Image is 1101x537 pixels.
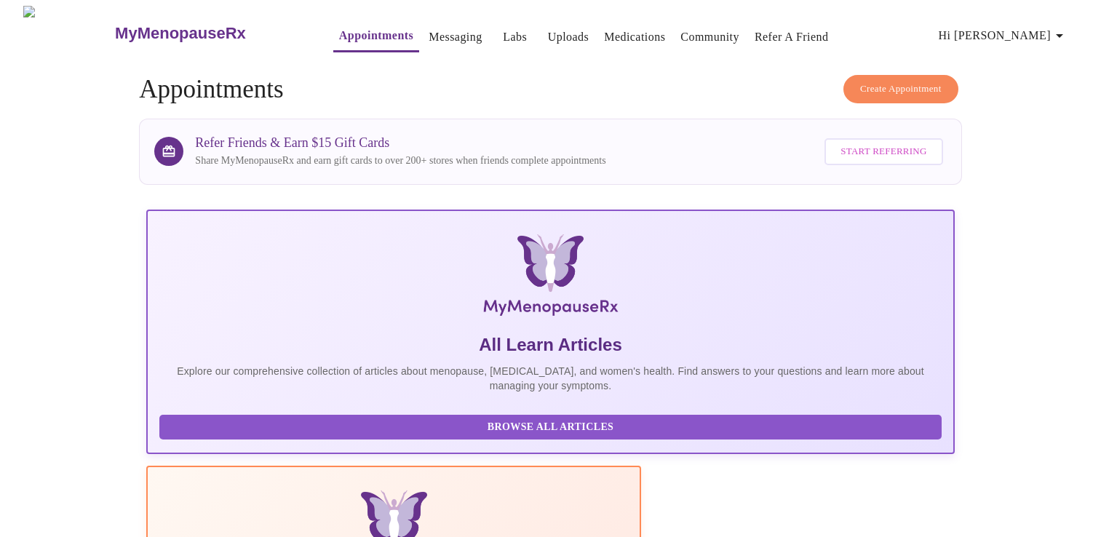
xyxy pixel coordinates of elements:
button: Refer a Friend [749,23,835,52]
h4: Appointments [139,75,961,104]
h3: Refer Friends & Earn $15 Gift Cards [195,135,605,151]
button: Create Appointment [843,75,958,103]
p: Explore our comprehensive collection of articles about menopause, [MEDICAL_DATA], and women's hea... [159,364,941,393]
a: Appointments [339,25,413,46]
img: MyMenopauseRx Logo [23,6,114,60]
button: Appointments [333,21,419,52]
span: Start Referring [840,143,926,160]
a: Browse All Articles [159,420,945,432]
a: Refer a Friend [755,27,829,47]
button: Messaging [423,23,488,52]
a: Labs [503,27,527,47]
h3: MyMenopauseRx [115,24,246,43]
span: Hi [PERSON_NAME] [939,25,1068,46]
button: Community [675,23,745,52]
a: Uploads [548,27,589,47]
img: MyMenopauseRx Logo [281,234,820,322]
button: Hi [PERSON_NAME] [933,21,1074,50]
button: Medications [598,23,671,52]
button: Uploads [542,23,595,52]
button: Labs [492,23,538,52]
span: Create Appointment [860,81,942,98]
h5: All Learn Articles [159,333,941,357]
p: Share MyMenopauseRx and earn gift cards to over 200+ stores when friends complete appointments [195,154,605,168]
a: MyMenopauseRx [114,8,304,59]
span: Browse All Articles [174,418,926,437]
a: Medications [604,27,665,47]
a: Messaging [429,27,482,47]
button: Browse All Articles [159,415,941,440]
button: Start Referring [824,138,942,165]
a: Start Referring [821,131,946,172]
a: Community [680,27,739,47]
